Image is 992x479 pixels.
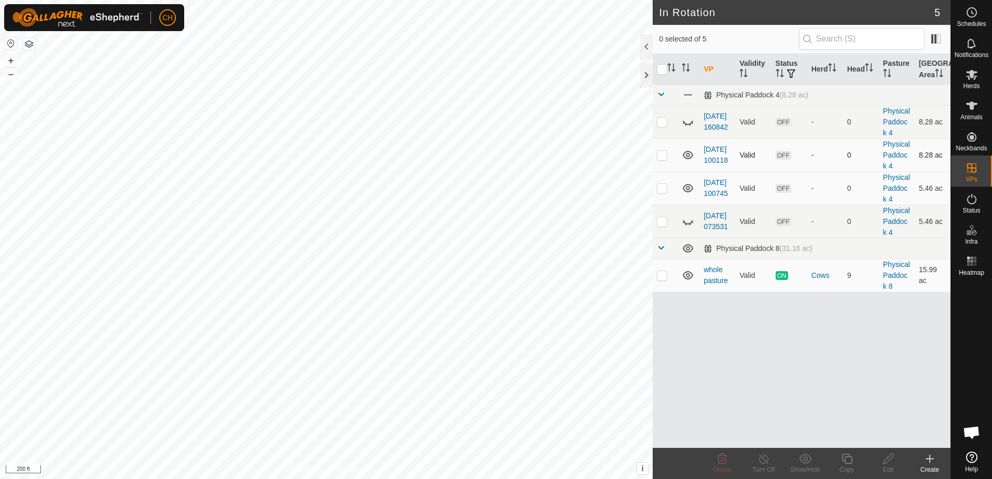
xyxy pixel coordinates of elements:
a: Privacy Policy [285,466,324,475]
div: Copy [826,465,867,474]
td: 8.28 ac [915,138,950,172]
td: 5.46 ac [915,172,950,205]
td: 15.99 ac [915,259,950,292]
p-sorticon: Activate to sort [739,71,748,79]
a: Physical Paddock 8 [883,260,910,290]
div: Open chat [956,417,987,448]
div: - [811,216,839,227]
th: Herd [807,54,843,85]
th: [GEOGRAPHIC_DATA] Area [915,54,950,85]
span: OFF [776,184,791,193]
div: Edit [867,465,909,474]
div: Physical Paddock 4 [704,91,808,100]
button: Map Layers [23,38,35,50]
div: - [811,117,839,128]
p-sorticon: Activate to sort [883,71,891,79]
div: Cows [811,270,839,281]
td: 0 [843,105,879,138]
a: Physical Paddock 4 [883,107,910,137]
td: Valid [735,205,771,238]
span: ON [776,271,788,280]
span: Heatmap [959,270,984,276]
a: [DATE] 100745 [704,178,728,198]
a: [DATE] 100118 [704,145,728,164]
span: OFF [776,217,791,226]
a: [DATE] 073531 [704,212,728,231]
span: Help [965,466,978,472]
a: [DATE] 160842 [704,112,728,131]
p-sorticon: Activate to sort [828,65,836,73]
span: OFF [776,151,791,160]
span: 5 [934,5,940,20]
a: Help [951,447,992,476]
td: Valid [735,172,771,205]
span: (8.28 ac) [780,91,808,99]
th: Validity [735,54,771,85]
h2: In Rotation [659,6,934,19]
span: OFF [776,118,791,126]
th: VP [699,54,735,85]
div: Physical Paddock 8 [704,244,812,253]
a: whole pasture [704,265,728,285]
td: 0 [843,172,879,205]
th: Head [843,54,879,85]
td: Valid [735,105,771,138]
button: Reset Map [5,37,17,50]
span: VPs [966,176,977,182]
span: Neckbands [956,145,987,151]
span: Notifications [955,52,988,58]
p-sorticon: Activate to sort [667,65,676,73]
a: Physical Paddock 4 [883,140,910,170]
p-sorticon: Activate to sort [776,71,784,79]
th: Pasture [879,54,915,85]
span: CH [162,12,173,23]
div: Create [909,465,950,474]
td: 8.28 ac [915,105,950,138]
input: Search (S) [799,28,925,50]
button: – [5,68,17,80]
div: Show/Hide [784,465,826,474]
p-sorticon: Activate to sort [935,71,943,79]
span: Infra [965,238,977,245]
div: - [811,150,839,161]
a: Physical Paddock 4 [883,206,910,236]
img: Gallagher Logo [12,8,142,27]
span: Schedules [957,21,986,27]
td: Valid [735,259,771,292]
th: Status [771,54,807,85]
span: Herds [963,83,980,89]
span: Status [962,207,980,214]
td: 5.46 ac [915,205,950,238]
button: + [5,54,17,67]
span: 0 selected of 5 [659,34,798,45]
td: Valid [735,138,771,172]
p-sorticon: Activate to sort [682,65,690,73]
div: Turn Off [743,465,784,474]
td: 0 [843,205,879,238]
td: 0 [843,138,879,172]
td: 9 [843,259,879,292]
div: - [811,183,839,194]
span: Delete [713,466,732,473]
span: i [641,464,643,473]
a: Physical Paddock 4 [883,173,910,203]
p-sorticon: Activate to sort [865,65,873,73]
button: i [637,463,648,474]
span: (31.16 ac) [780,244,812,252]
span: Animals [960,114,983,120]
a: Contact Us [337,466,367,475]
